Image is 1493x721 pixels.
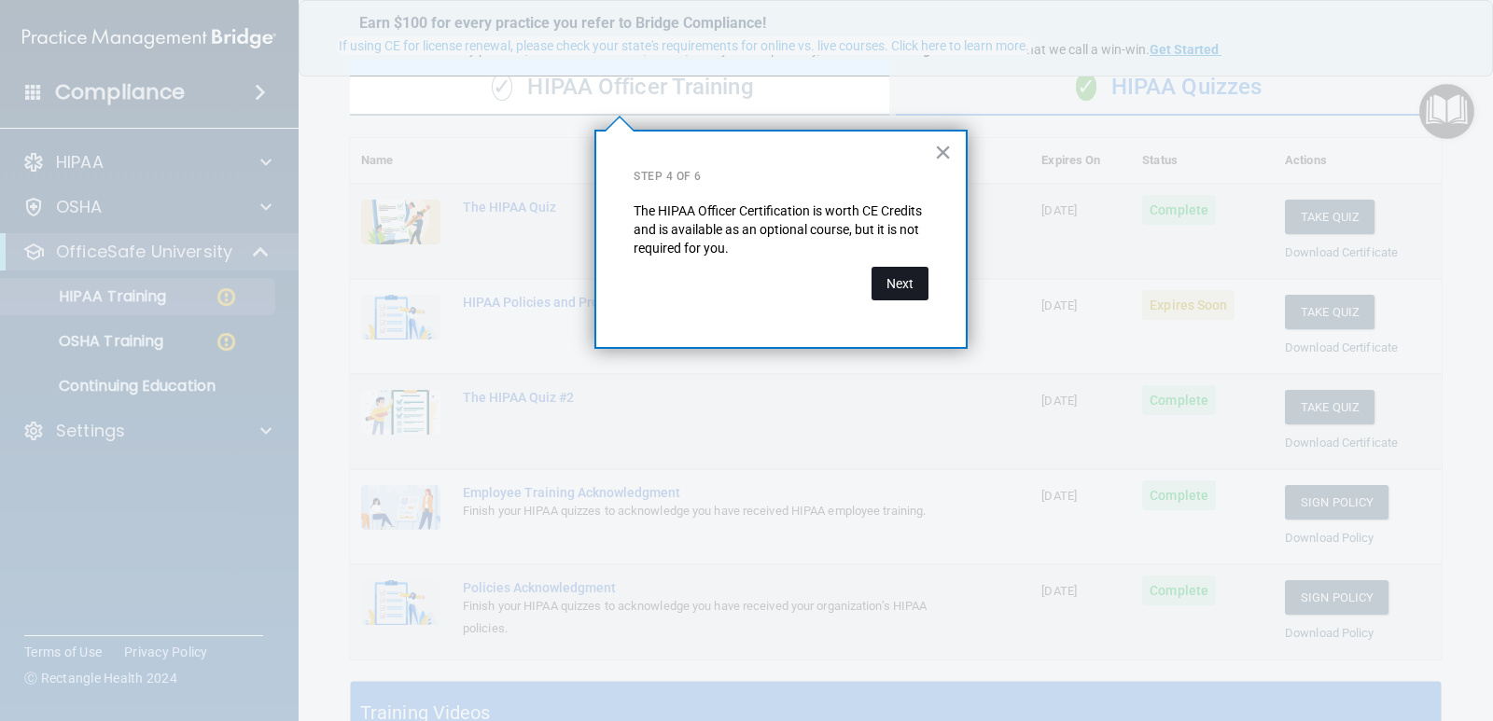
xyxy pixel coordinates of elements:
[934,137,952,167] button: Close
[872,267,928,300] button: Next
[634,169,928,185] p: Step 4 of 6
[634,202,928,257] p: The HIPAA Officer Certification is worth CE Credits and is available as an optional course, but i...
[350,60,896,116] div: HIPAA Officer Training
[492,73,512,101] span: ✓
